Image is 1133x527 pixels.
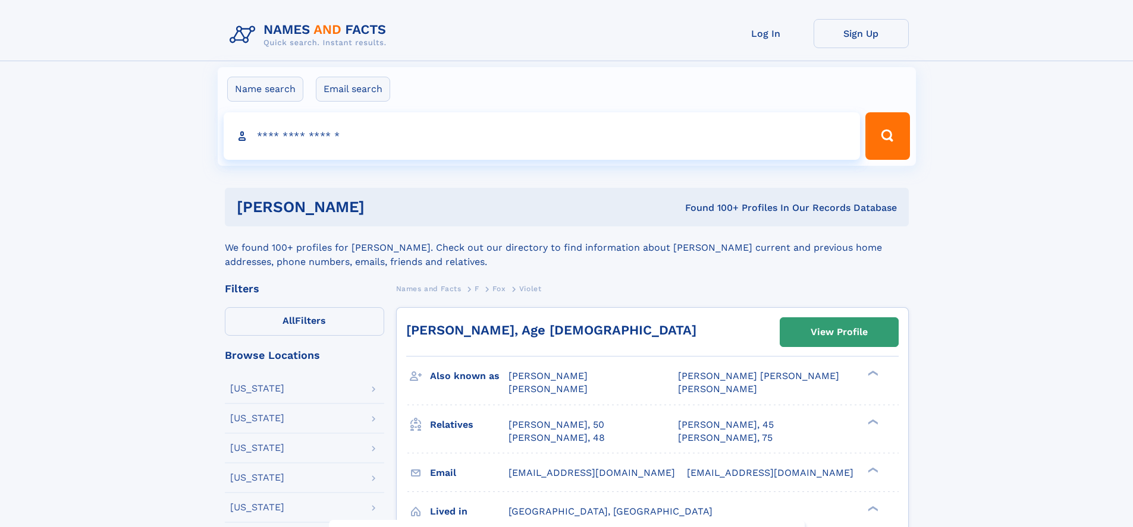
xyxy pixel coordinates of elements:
label: Email search [316,77,390,102]
h3: Email [430,463,509,483]
h3: Relatives [430,415,509,435]
span: Violet [519,285,542,293]
a: F [475,281,479,296]
img: Logo Names and Facts [225,19,396,51]
div: ❯ [865,504,879,512]
a: [PERSON_NAME], 75 [678,431,773,444]
div: We found 100+ profiles for [PERSON_NAME]. Check out our directory to find information about [PERS... [225,226,909,269]
div: ❯ [865,418,879,425]
input: search input [224,112,861,160]
a: View Profile [780,318,898,346]
div: [US_STATE] [230,503,284,512]
div: View Profile [811,318,868,346]
button: Search Button [865,112,909,160]
div: [US_STATE] [230,414,284,423]
div: Found 100+ Profiles In Our Records Database [525,201,897,214]
a: Log In [718,19,814,48]
div: [US_STATE] [230,473,284,482]
span: [EMAIL_ADDRESS][DOMAIN_NAME] [687,467,853,478]
span: [EMAIL_ADDRESS][DOMAIN_NAME] [509,467,675,478]
a: [PERSON_NAME], 48 [509,431,605,444]
a: [PERSON_NAME], 50 [509,418,604,431]
span: F [475,285,479,293]
a: Fox [492,281,506,296]
a: [PERSON_NAME], 45 [678,418,774,431]
div: Browse Locations [225,350,384,361]
div: [US_STATE] [230,384,284,393]
label: Name search [227,77,303,102]
a: Names and Facts [396,281,462,296]
a: [PERSON_NAME], Age [DEMOGRAPHIC_DATA] [406,323,696,337]
span: [PERSON_NAME] [678,383,757,395]
span: Fox [492,285,506,293]
label: Filters [225,307,384,336]
h1: [PERSON_NAME] [237,200,525,214]
h3: Also known as [430,366,509,386]
span: [PERSON_NAME] [509,383,588,395]
span: All [283,315,295,326]
div: ❯ [865,370,879,377]
div: Filters [225,283,384,294]
span: [PERSON_NAME] [509,370,588,381]
div: ❯ [865,466,879,474]
a: Sign Up [814,19,909,48]
span: [GEOGRAPHIC_DATA], [GEOGRAPHIC_DATA] [509,506,713,517]
h3: Lived in [430,501,509,522]
span: [PERSON_NAME] [PERSON_NAME] [678,370,839,381]
div: [US_STATE] [230,443,284,453]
